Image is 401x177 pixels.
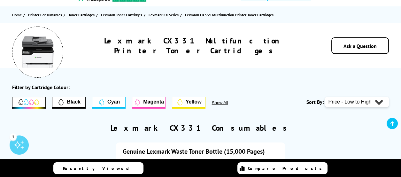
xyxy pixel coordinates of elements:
a: Recently Viewed [53,162,143,174]
a: Lexmark Toner Cartridges [101,12,144,18]
button: Yellow [172,97,205,109]
span: Black [67,99,81,105]
button: Show All [212,100,245,105]
button: Cyan [92,97,126,109]
a: Compare Products [237,162,328,174]
a: Home [12,12,23,18]
div: 1 [10,133,17,140]
a: Lexmark CX Series [149,12,180,18]
span: Compare Products [248,165,325,171]
span: Cyan [107,99,120,105]
span: Printer Consumables [28,12,62,18]
span: Recently Viewed [63,165,135,171]
a: Genuine Lexmark Waste Toner Bottle (15,000 Pages) [122,147,265,156]
span: Lexmark Toner Cartridges [101,12,142,18]
div: 20N0W00 [122,159,278,165]
a: Printer Consumables [28,12,64,18]
span: Yellow [186,99,202,105]
span: Magenta [143,99,164,105]
a: Ask a Question [343,43,377,49]
span: Lexmark CX331 Multifunction Printer Toner Cartridges [185,12,274,17]
button: Magenta [132,97,166,109]
span: Lexmark CX Series [149,12,179,18]
span: Sort By: [306,99,324,105]
h2: Lexmark CX331 Consumables [111,123,291,133]
button: Filter by Black [52,97,86,109]
h1: Lexmark CX331 Multifunction Printer Toner Cartridges [78,36,313,56]
span: Toner Cartridges [68,12,95,18]
img: Lexmark CX331 Multifunction Printer Toner Cartridges [22,36,54,68]
a: Toner Cartridges [68,12,96,18]
div: Filter by Cartridge Colour: [12,84,70,90]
